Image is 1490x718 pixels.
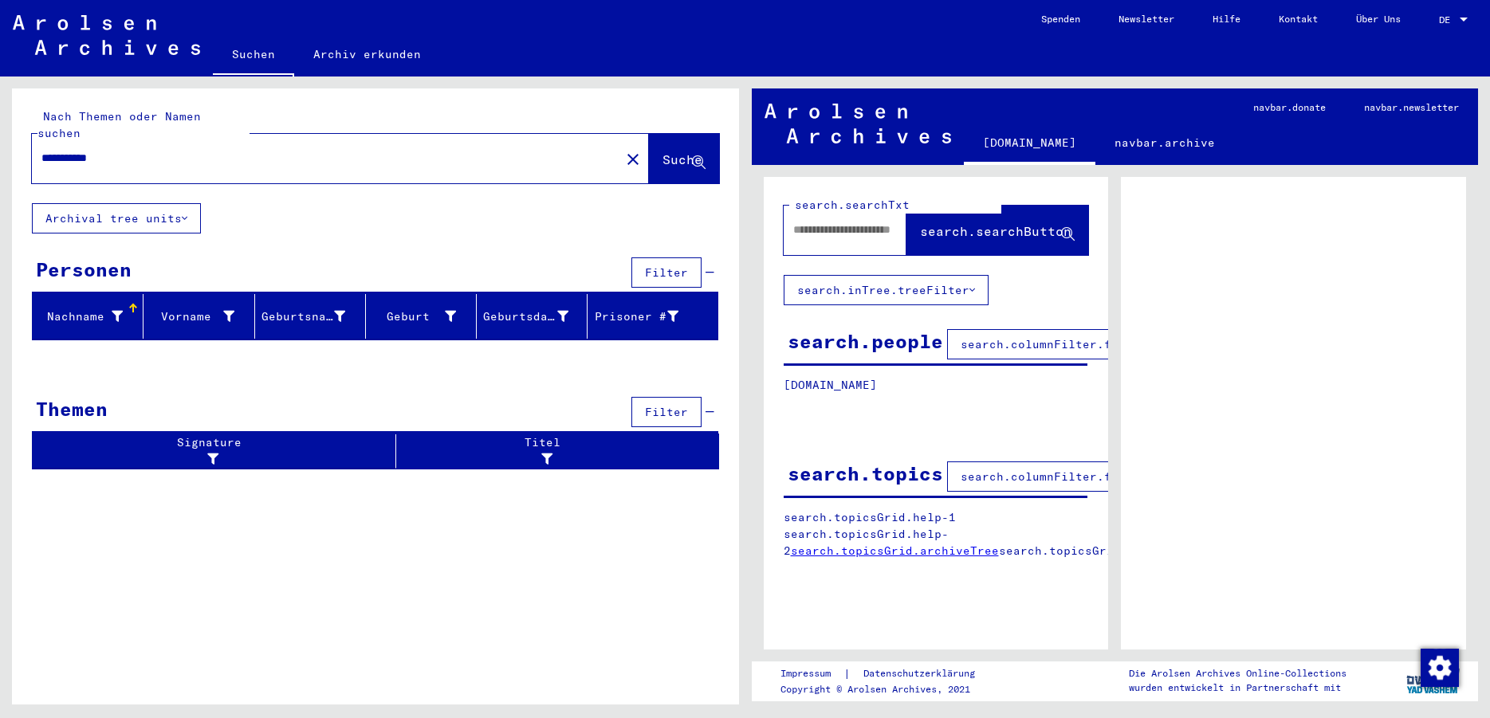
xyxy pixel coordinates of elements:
[788,459,943,488] div: search.topics
[920,223,1071,239] span: search.searchButton
[788,327,943,355] div: search.people
[143,294,254,339] mat-header-cell: Vorname
[294,35,440,73] a: Archiv erkunden
[645,405,688,419] span: Filter
[784,275,989,305] button: search.inTree.treeFilter
[1095,124,1234,162] a: navbar.archive
[261,308,345,325] div: Geburtsname
[649,134,719,183] button: Suche
[594,308,678,325] div: Prisoner #
[780,665,843,682] a: Impressum
[39,304,143,329] div: Nachname
[964,124,1095,165] a: [DOMAIN_NAME]
[403,434,687,468] div: Titel
[255,294,366,339] mat-header-cell: Geburtsname
[37,109,201,140] mat-label: Nach Themen oder Namen suchen
[631,397,702,427] button: Filter
[645,265,688,280] span: Filter
[39,434,399,468] div: Signature
[39,434,383,468] div: Signature
[213,35,294,77] a: Suchen
[961,337,1146,351] span: search.columnFilter.filter
[947,461,1160,492] button: search.columnFilter.filter
[32,203,201,233] button: Archival tree units
[1234,88,1345,127] a: navbar.donate
[784,509,1089,559] p: search.topicsGrid.help-1 search.topicsGrid.help-2 search.topicsGrid.manually.
[791,543,999,558] a: search.topicsGrid.archiveTree
[1403,661,1463,700] img: yv_logo.png
[765,104,952,143] img: Arolsen_neg.svg
[623,150,643,169] mat-icon: close
[372,308,456,325] div: Geburt‏
[372,304,476,329] div: Geburt‏
[795,198,910,212] mat-label: search.searchTxt
[631,257,702,288] button: Filter
[261,304,365,329] div: Geburtsname
[662,151,702,167] span: Suche
[483,308,568,325] div: Geburtsdatum
[150,308,234,325] div: Vorname
[1129,681,1347,695] p: wurden entwickelt in Partnerschaft mit
[784,377,1088,394] p: [DOMAIN_NAME]
[477,294,588,339] mat-header-cell: Geburtsdatum
[1345,88,1478,127] a: navbar.newsletter
[961,469,1146,484] span: search.columnFilter.filter
[594,304,698,329] div: Prisoner #
[1420,648,1458,686] div: Zustimmung ändern
[36,394,108,423] div: Themen
[483,304,588,329] div: Geburtsdatum
[947,329,1160,359] button: search.columnFilter.filter
[150,304,254,329] div: Vorname
[403,434,703,468] div: Titel
[1421,649,1459,687] img: Zustimmung ändern
[1439,14,1457,26] span: DE
[851,665,994,682] a: Datenschutzerklärung
[588,294,717,339] mat-header-cell: Prisoner #
[366,294,477,339] mat-header-cell: Geburt‏
[33,294,143,339] mat-header-cell: Nachname
[780,682,994,696] p: Copyright © Arolsen Archives, 2021
[13,15,200,55] img: Arolsen_neg.svg
[36,255,132,284] div: Personen
[780,665,994,682] div: |
[617,143,649,175] button: Clear
[39,308,123,325] div: Nachname
[1129,666,1347,681] p: Die Arolsen Archives Online-Collections
[906,206,1088,255] button: search.searchButton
